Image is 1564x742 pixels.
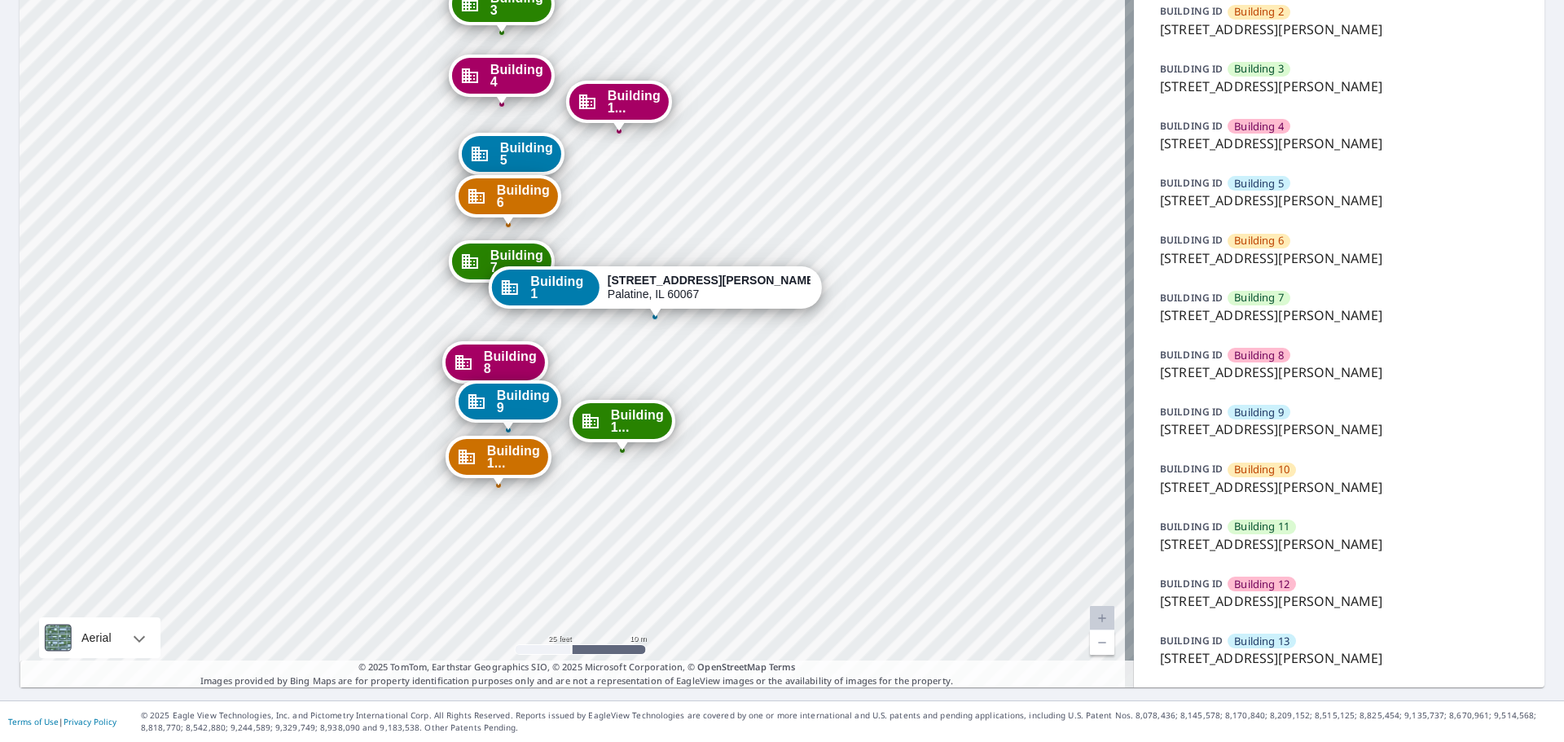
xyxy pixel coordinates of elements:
p: BUILDING ID [1160,520,1223,533]
p: [STREET_ADDRESS][PERSON_NAME] [1160,305,1518,325]
p: BUILDING ID [1160,119,1223,133]
p: Images provided by Bing Maps are for property identification purposes only and are not a represen... [20,661,1134,687]
div: Dropped pin, building Building 1, Commercial property, 42 North Smith Street Palatine, IL 60067 [489,266,821,317]
span: Building 9 [497,389,550,414]
span: Building 10 [1234,462,1289,477]
div: Aerial [39,617,160,658]
div: Dropped pin, building Building 8, Commercial property, 42 North Smith Street Palatine, IL 60067 [442,341,548,392]
span: Building 7 [1234,290,1284,305]
a: OpenStreetMap [697,661,766,673]
span: Building 4 [490,64,543,88]
span: Building 12 [1234,577,1289,592]
p: © 2025 Eagle View Technologies, Inc. and Pictometry International Corp. All Rights Reserved. Repo... [141,709,1556,734]
div: Palatine, IL 60067 [608,274,811,301]
div: Dropped pin, building Building 9, Commercial property, 42 North Smith Street Palatine, IL 60067 [455,380,561,431]
p: [STREET_ADDRESS][PERSON_NAME] [1160,591,1518,611]
p: BUILDING ID [1160,577,1223,591]
span: Building 6 [1234,233,1284,248]
p: BUILDING ID [1160,176,1223,190]
span: Building 6 [497,184,550,209]
p: [STREET_ADDRESS][PERSON_NAME] [1160,362,1518,382]
div: Aerial [77,617,116,658]
p: BUILDING ID [1160,291,1223,305]
div: Dropped pin, building Building 5, Commercial property, 42 North Smith Street Palatine, IL 60067 [459,133,565,183]
p: BUILDING ID [1160,462,1223,476]
span: Building 4 [1234,119,1284,134]
span: Building 1 [530,275,591,300]
span: Building 7 [490,249,543,274]
p: BUILDING ID [1160,348,1223,362]
div: Dropped pin, building Building 4, Commercial property, 42 North Smith Street Palatine, IL 60067 [449,55,555,105]
div: Dropped pin, building Building 12, Commercial property, 42 North Smith Street Palatine, IL 60067 [566,81,672,131]
p: [STREET_ADDRESS][PERSON_NAME] [1160,419,1518,439]
a: Terms of Use [8,716,59,727]
strong: [STREET_ADDRESS][PERSON_NAME] [608,274,818,287]
a: Terms [769,661,796,673]
span: Building 1... [611,409,664,433]
p: [STREET_ADDRESS][PERSON_NAME] [1160,477,1518,497]
p: BUILDING ID [1160,62,1223,76]
p: BUILDING ID [1160,4,1223,18]
span: © 2025 TomTom, Earthstar Geographics SIO, © 2025 Microsoft Corporation, © [358,661,796,674]
span: Building 11 [1234,519,1289,534]
p: [STREET_ADDRESS][PERSON_NAME] [1160,134,1518,153]
span: Building 1... [487,445,540,469]
p: [STREET_ADDRESS][PERSON_NAME] [1160,648,1518,668]
p: [STREET_ADDRESS][PERSON_NAME] [1160,20,1518,39]
span: Building 1... [608,90,661,114]
div: Dropped pin, building Building 6, Commercial property, 42 North Smith Street Palatine, IL 60067 [455,175,561,226]
div: Dropped pin, building Building 7, Commercial property, 42 North Smith Street Palatine, IL 60067 [449,240,555,291]
span: Building 8 [1234,348,1284,363]
div: Dropped pin, building Building 10, Commercial property, 42 North Smith Street Palatine, IL 60067 [446,436,551,486]
p: BUILDING ID [1160,634,1223,648]
p: [STREET_ADDRESS][PERSON_NAME] [1160,191,1518,210]
p: BUILDING ID [1160,405,1223,419]
a: Privacy Policy [64,716,116,727]
p: [STREET_ADDRESS][PERSON_NAME] [1160,77,1518,96]
a: Current Level 20, Zoom Out [1090,630,1114,655]
span: Building 9 [1234,405,1284,420]
a: Current Level 20, Zoom In Disabled [1090,606,1114,630]
p: [STREET_ADDRESS][PERSON_NAME] [1160,248,1518,268]
div: Dropped pin, building Building 11, Commercial property, 42 North Smith Street Palatine, IL 60067 [569,400,675,450]
p: | [8,717,116,727]
span: Building 5 [500,142,553,166]
p: BUILDING ID [1160,233,1223,247]
span: Building 8 [484,350,537,375]
span: Building 3 [1234,61,1284,77]
span: Building 5 [1234,176,1284,191]
span: Building 13 [1234,634,1289,649]
p: [STREET_ADDRESS][PERSON_NAME] [1160,534,1518,554]
span: Building 2 [1234,4,1284,20]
